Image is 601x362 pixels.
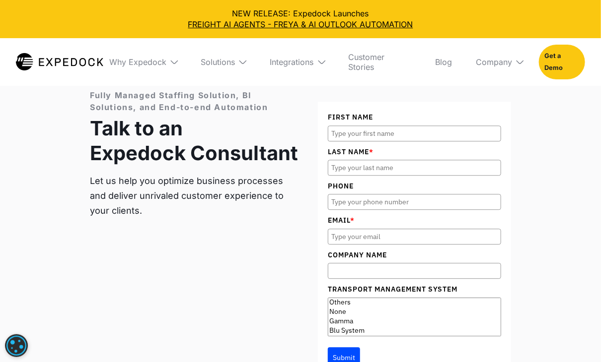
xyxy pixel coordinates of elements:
input: Type your email [328,229,501,244]
input: Type your first name [328,125,501,141]
iframe: Chat Widget [436,255,601,362]
option: Others [328,298,501,307]
a: Blog [427,38,460,86]
p: Let us help you optimize business processes and deliver unrivaled customer experience to your cli... [90,174,298,218]
input: Type your phone number [328,194,501,210]
div: Fully Managed Staffing Solution, BI Solutions, and End-to-end Automation [90,89,298,113]
h2: Talk to an Expedock Consultant [90,116,298,166]
a: FREIGHT AI AGENTS - FREYA & AI OUTLOOK AUTOMATION [8,19,593,30]
option: Blu System [328,326,501,335]
label: Transport Management System [328,284,501,295]
div: Why Expedock [101,38,185,86]
div: Company [468,38,531,86]
option: Gamma [328,316,501,326]
div: Why Expedock [109,57,166,67]
div: Solutions [193,38,254,86]
div: NEW RELEASE: Expedock Launches [8,8,593,30]
div: Integrations [270,57,314,67]
label: Company Name [328,249,501,260]
div: Solutions [201,57,235,67]
label: First Name [328,112,501,122]
div: Integrations [262,38,333,86]
option: None [328,307,501,316]
a: Customer Stories [341,38,419,86]
div: Company [476,57,512,67]
label: Phone [328,181,501,191]
a: Get a Demo [539,45,585,79]
input: Type your last name [328,160,501,176]
label: Email [328,215,501,226]
option: Nova Systems [328,335,501,345]
label: Last Name [328,146,501,157]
